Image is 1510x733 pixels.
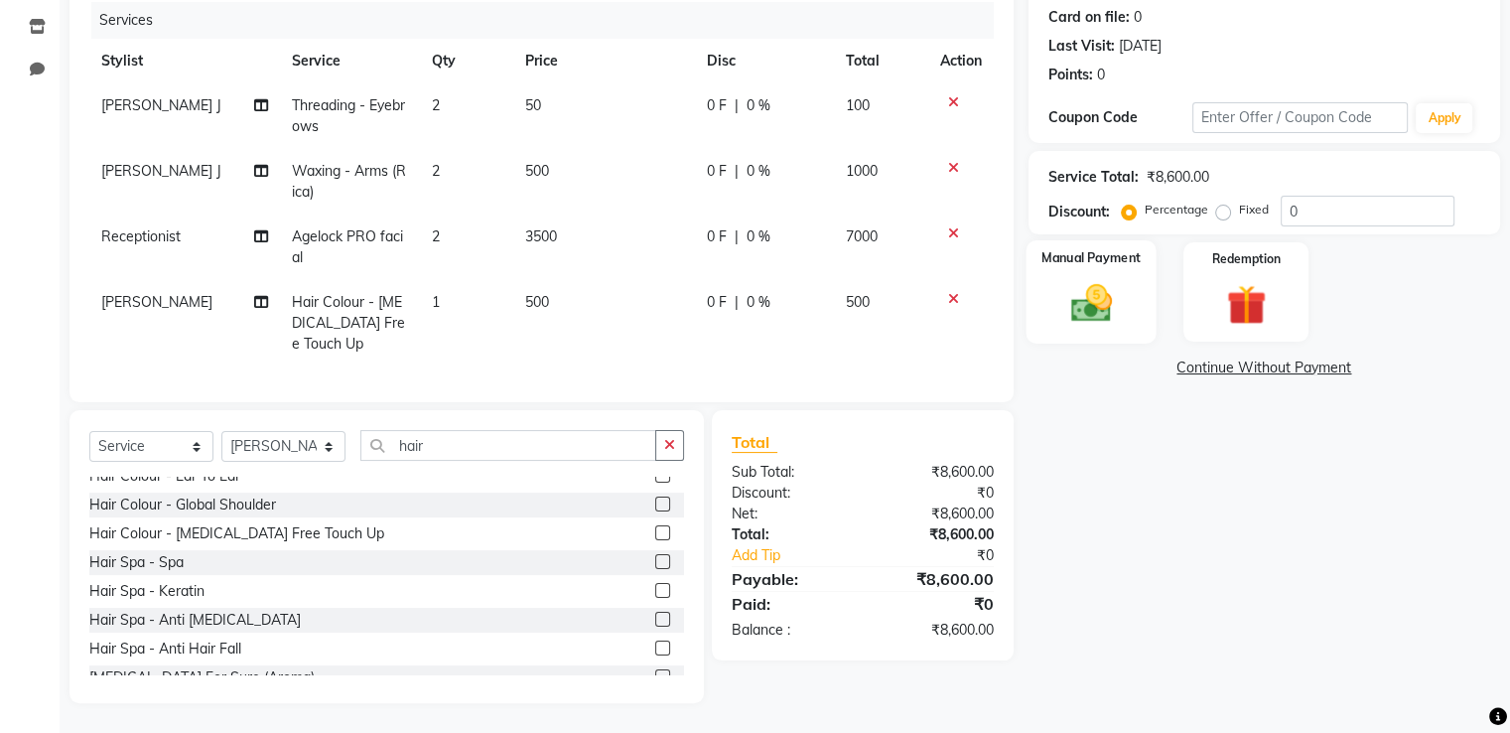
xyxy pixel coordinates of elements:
th: Stylist [89,39,280,83]
span: 500 [525,162,549,180]
label: Fixed [1239,201,1269,219]
span: 1000 [846,162,878,180]
th: Service [280,39,420,83]
div: Points: [1048,65,1093,85]
div: ₹8,600.00 [863,620,1009,641]
div: ₹0 [887,545,1008,566]
span: 0 F [707,226,727,247]
div: Discount: [1048,202,1110,222]
th: Price [513,39,695,83]
div: Hair Colour - Global Shoulder [89,495,276,515]
div: Paid: [717,592,863,616]
label: Manual Payment [1041,248,1141,267]
span: Receptionist [101,227,181,245]
input: Search or Scan [360,430,656,461]
span: | [735,161,739,182]
div: 0 [1097,65,1105,85]
span: 0 % [747,95,770,116]
div: ₹8,600.00 [863,567,1009,591]
div: Hair Spa - Anti Hair Fall [89,639,241,660]
button: Apply [1416,103,1472,133]
div: Balance : [717,620,863,641]
span: | [735,95,739,116]
span: 2 [432,96,440,114]
span: 2 [432,162,440,180]
span: 0 F [707,292,727,313]
div: ₹0 [863,483,1009,504]
input: Enter Offer / Coupon Code [1192,102,1409,133]
div: ₹8,600.00 [1147,167,1209,188]
div: Card on file: [1048,7,1130,28]
label: Redemption [1212,250,1281,268]
div: Hair Spa - Anti [MEDICAL_DATA] [89,610,301,631]
th: Qty [420,39,513,83]
div: Sub Total: [717,462,863,483]
span: 500 [525,293,549,311]
span: [PERSON_NAME] J [101,162,221,180]
span: | [735,226,739,247]
span: 0 F [707,161,727,182]
div: Payable: [717,567,863,591]
span: 0 % [747,161,770,182]
div: ₹8,600.00 [863,462,1009,483]
div: 0 [1134,7,1142,28]
div: ₹0 [863,592,1009,616]
span: | [735,292,739,313]
span: [PERSON_NAME] J [101,96,221,114]
span: 500 [846,293,870,311]
span: 0 % [747,226,770,247]
span: 50 [525,96,541,114]
div: [DATE] [1119,36,1162,57]
label: Percentage [1145,201,1208,219]
div: Net: [717,504,863,524]
span: Total [732,432,777,453]
th: Action [928,39,994,83]
span: 1 [432,293,440,311]
span: Threading - Eyebrows [292,96,405,135]
div: Hair Spa - Keratin [89,581,205,602]
div: Discount: [717,483,863,504]
div: Hair Colour - [MEDICAL_DATA] Free Touch Up [89,523,384,544]
span: Waxing - Arms (Rica) [292,162,406,201]
div: ₹8,600.00 [863,524,1009,545]
div: Last Visit: [1048,36,1115,57]
div: ₹8,600.00 [863,504,1009,524]
span: 0 % [747,292,770,313]
span: 100 [846,96,870,114]
th: Total [834,39,928,83]
div: Service Total: [1048,167,1139,188]
span: Hair Colour - [MEDICAL_DATA] Free Touch Up [292,293,405,353]
span: 7000 [846,227,878,245]
img: _cash.svg [1057,280,1124,328]
a: Continue Without Payment [1032,358,1496,378]
div: Hair Colour - Ear To Ear [89,466,240,487]
div: Services [91,2,1009,39]
span: Agelock PRO facial [292,227,403,266]
img: _gift.svg [1214,280,1279,330]
div: Total: [717,524,863,545]
div: Hair Spa - Spa [89,552,184,573]
div: [MEDICAL_DATA] For Sure (Aroma) [89,667,315,688]
span: 0 F [707,95,727,116]
span: [PERSON_NAME] [101,293,212,311]
th: Disc [695,39,834,83]
span: 2 [432,227,440,245]
a: Add Tip [717,545,887,566]
span: 3500 [525,227,557,245]
div: Coupon Code [1048,107,1192,128]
